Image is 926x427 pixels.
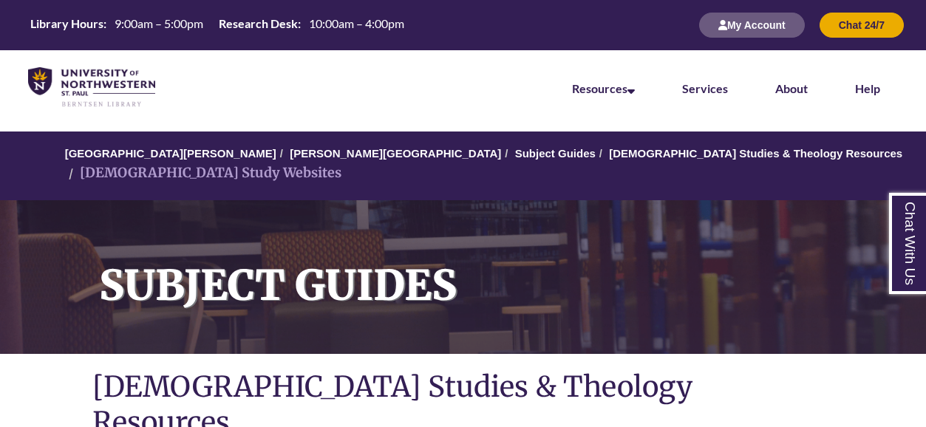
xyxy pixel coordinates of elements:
img: UNWSP Library Logo [28,67,155,108]
a: My Account [699,18,805,31]
a: Help [855,81,880,95]
a: [PERSON_NAME][GEOGRAPHIC_DATA] [290,147,501,160]
a: Services [682,81,728,95]
a: [DEMOGRAPHIC_DATA] Studies & Theology Resources [609,147,902,160]
a: [GEOGRAPHIC_DATA][PERSON_NAME] [65,147,276,160]
a: Hours Today [24,16,410,35]
th: Library Hours: [24,16,109,32]
li: [DEMOGRAPHIC_DATA] Study Websites [65,163,341,184]
a: Subject Guides [515,147,596,160]
table: Hours Today [24,16,410,34]
a: About [775,81,808,95]
button: Chat 24/7 [820,13,904,38]
th: Research Desk: [213,16,303,32]
button: My Account [699,13,805,38]
span: 9:00am – 5:00pm [115,16,203,30]
span: 10:00am – 4:00pm [309,16,404,30]
a: Chat 24/7 [820,18,904,31]
a: Resources [572,81,635,95]
h1: Subject Guides [83,200,926,335]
